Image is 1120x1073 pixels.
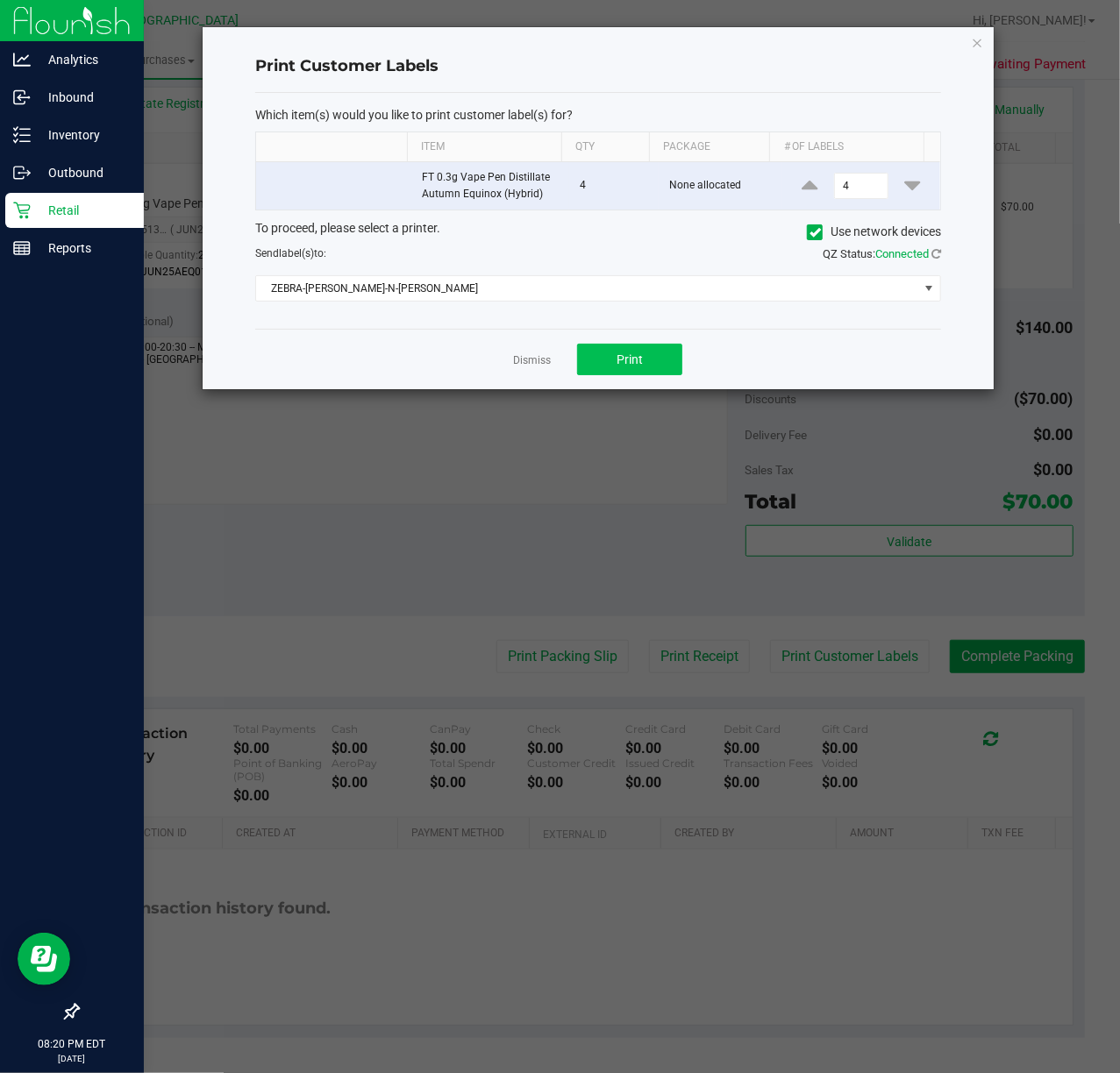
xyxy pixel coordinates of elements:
[411,162,569,210] td: FT 0.3g Vape Pen Distillate Autumn Equinox (Hybrid)
[659,162,782,210] td: None allocated
[242,219,954,245] div: To proceed, please select a printer.
[31,124,136,146] p: Inventory
[577,344,682,375] button: Print
[8,1036,136,1052] p: 08:20 PM EDT
[31,49,136,70] p: Analytics
[875,247,929,260] span: Connected
[8,1052,136,1065] p: [DATE]
[407,132,561,162] th: Item
[18,933,70,985] iframe: Resource center
[13,202,31,219] inline-svg: Retail
[255,55,941,78] h4: Print Customer Labels
[823,247,941,260] span: QZ Status:
[31,238,136,259] p: Reports
[31,162,136,183] p: Outbound
[649,132,770,162] th: Package
[569,162,659,210] td: 4
[513,353,551,368] a: Dismiss
[255,107,941,123] p: Which item(s) would you like to print customer label(s) for?
[13,164,31,181] inline-svg: Outbound
[255,247,326,259] span: Send to:
[13,51,31,68] inline-svg: Analytics
[279,247,314,259] span: label(s)
[31,200,136,221] p: Retail
[13,239,31,257] inline-svg: Reports
[31,87,136,108] p: Inbound
[617,352,643,366] span: Print
[256,276,918,301] span: ZEBRA-[PERSON_NAME]-N-[PERSON_NAME]
[769,132,924,162] th: # of labels
[807,223,941,241] label: Use network devices
[561,132,649,162] th: Qty
[13,89,31,106] inline-svg: Inbound
[13,126,31,144] inline-svg: Inventory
